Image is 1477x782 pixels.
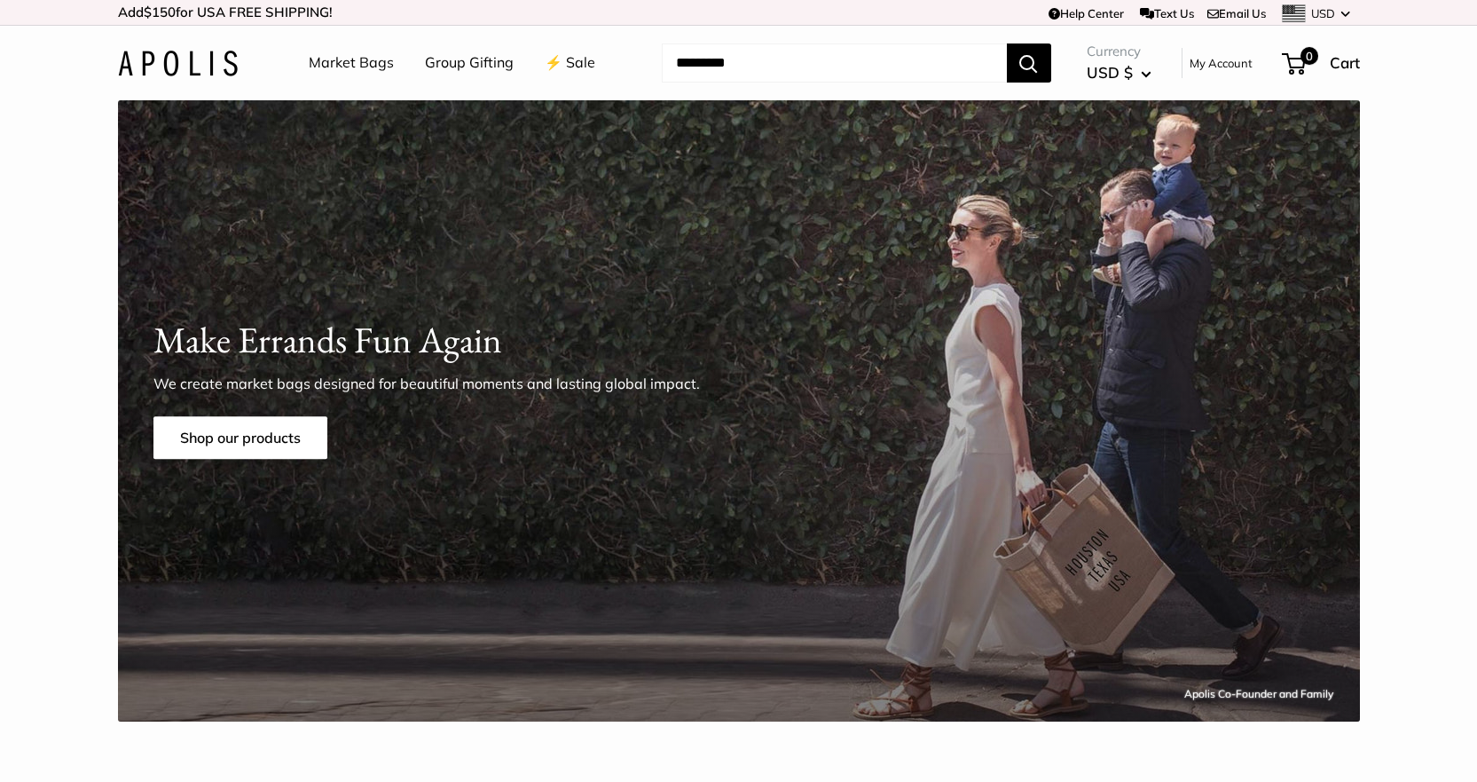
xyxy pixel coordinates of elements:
[545,50,595,76] a: ⚡️ Sale
[1087,63,1133,82] span: USD $
[1087,39,1151,64] span: Currency
[153,373,730,394] p: We create market bags designed for beautiful moments and lasting global impact.
[153,416,327,459] a: Shop our products
[1207,6,1266,20] a: Email Us
[1087,59,1151,87] button: USD $
[144,4,176,20] span: $150
[1049,6,1124,20] a: Help Center
[1300,47,1317,65] span: 0
[662,43,1007,83] input: Search...
[153,314,1324,367] h1: Make Errands Fun Again
[1140,6,1194,20] a: Text Us
[1330,53,1360,72] span: Cart
[1184,684,1333,704] div: Apolis Co-Founder and Family
[309,50,394,76] a: Market Bags
[1311,6,1335,20] span: USD
[1190,52,1253,74] a: My Account
[425,50,514,76] a: Group Gifting
[1007,43,1051,83] button: Search
[118,51,238,76] img: Apolis
[1284,49,1360,77] a: 0 Cart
